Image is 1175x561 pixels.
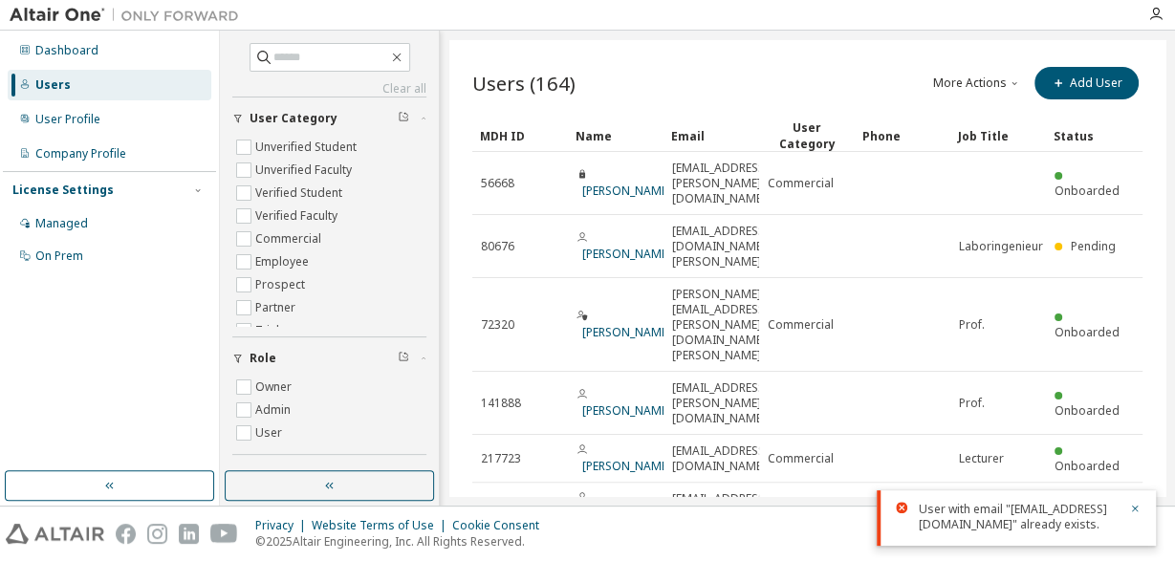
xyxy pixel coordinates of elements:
[35,146,126,162] div: Company Profile
[398,351,409,366] span: Clear filter
[255,399,294,421] label: Admin
[255,182,346,205] label: Verified Student
[10,6,249,25] img: Altair One
[255,250,313,273] label: Employee
[1055,183,1120,199] span: Onboarded
[12,183,114,198] div: License Settings
[672,224,769,270] span: [EMAIL_ADDRESS][DOMAIN_NAME][PERSON_NAME]
[481,317,514,333] span: 72320
[232,97,426,140] button: User Category
[862,120,943,151] div: Phone
[255,319,283,342] label: Trial
[959,396,985,411] span: Prof.
[35,43,98,58] div: Dashboard
[179,524,199,544] img: linkedin.svg
[116,524,136,544] img: facebook.svg
[1055,402,1120,419] span: Onboarded
[35,112,100,127] div: User Profile
[768,176,834,191] span: Commercial
[582,183,671,199] a: [PERSON_NAME]
[768,451,834,466] span: Commercial
[35,77,71,93] div: Users
[6,524,104,544] img: altair_logo.svg
[255,136,360,159] label: Unverified Student
[672,491,769,522] span: [EMAIL_ADDRESS][DOMAIN_NAME]
[672,380,769,426] span: [EMAIL_ADDRESS][PERSON_NAME][DOMAIN_NAME]
[582,246,671,262] a: [PERSON_NAME]
[481,396,521,411] span: 141888
[672,161,769,206] span: [EMAIL_ADDRESS][PERSON_NAME][DOMAIN_NAME]
[1055,458,1120,474] span: Onboarded
[35,248,83,264] div: On Prem
[958,120,1038,151] div: Job Title
[255,421,286,444] label: User
[250,351,276,366] span: Role
[582,458,671,474] a: [PERSON_NAME]
[147,524,167,544] img: instagram.svg
[481,239,514,254] span: 80676
[480,120,560,151] div: MDH ID
[210,524,238,544] img: youtube.svg
[959,239,1043,254] span: Laboringenieur
[255,296,299,319] label: Partner
[582,324,671,340] a: [PERSON_NAME]
[931,67,1023,99] button: More Actions
[1034,67,1139,99] button: Add User
[672,443,769,474] span: [EMAIL_ADDRESS][DOMAIN_NAME]
[767,119,847,152] div: User Category
[232,455,426,497] button: Status
[481,451,521,466] span: 217723
[312,518,452,533] div: Website Terms of Use
[232,81,426,97] a: Clear all
[1055,324,1120,340] span: Onboarded
[1054,120,1134,151] div: Status
[481,176,514,191] span: 56668
[255,273,309,296] label: Prospect
[452,518,551,533] div: Cookie Consent
[255,159,356,182] label: Unverified Faculty
[582,402,671,419] a: [PERSON_NAME]
[232,337,426,379] button: Role
[672,287,769,363] span: [PERSON_NAME][EMAIL_ADDRESS][PERSON_NAME][DOMAIN_NAME][PERSON_NAME]
[255,533,551,550] p: © 2025 Altair Engineering, Inc. All Rights Reserved.
[768,317,834,333] span: Commercial
[255,227,325,250] label: Commercial
[919,502,1118,532] div: User with email "[EMAIL_ADDRESS][DOMAIN_NAME]" already exists.
[35,216,88,231] div: Managed
[576,120,656,151] div: Name
[255,205,341,227] label: Verified Faculty
[1071,238,1116,254] span: Pending
[398,111,409,126] span: Clear filter
[671,120,751,151] div: Email
[472,70,576,97] span: Users (164)
[255,376,295,399] label: Owner
[959,317,985,333] span: Prof.
[959,451,1004,466] span: Lecturer
[250,111,337,126] span: User Category
[255,518,312,533] div: Privacy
